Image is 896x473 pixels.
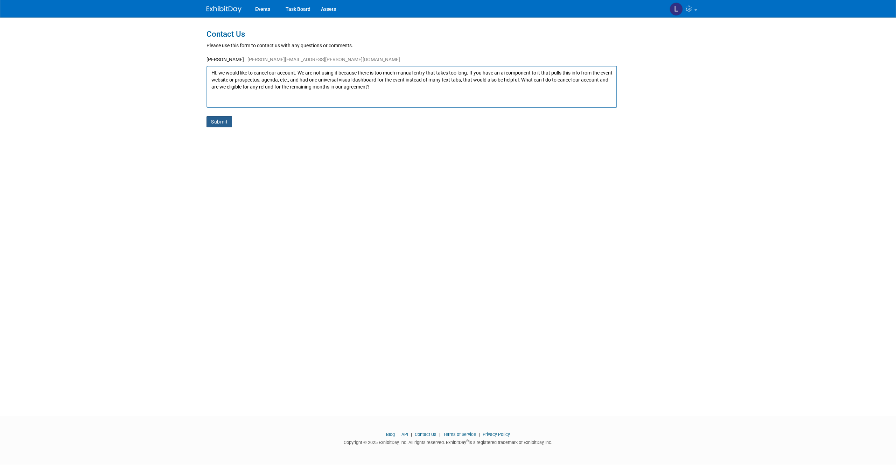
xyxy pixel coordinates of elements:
h1: Contact Us [206,30,689,38]
img: Libby Monette [670,2,683,16]
sup: ® [466,439,469,443]
span: [PERSON_NAME][EMAIL_ADDRESS][PERSON_NAME][DOMAIN_NAME] [244,57,400,62]
a: Blog [386,432,395,437]
span: | [477,432,482,437]
a: Terms of Service [443,432,476,437]
a: Contact Us [415,432,436,437]
span: | [409,432,414,437]
span: | [437,432,442,437]
button: Submit [206,116,232,127]
span: | [396,432,400,437]
a: Privacy Policy [483,432,510,437]
div: [PERSON_NAME] [206,56,689,66]
div: Please use this form to contact us with any questions or comments. [206,42,689,49]
a: API [401,432,408,437]
img: ExhibitDay [206,6,241,13]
